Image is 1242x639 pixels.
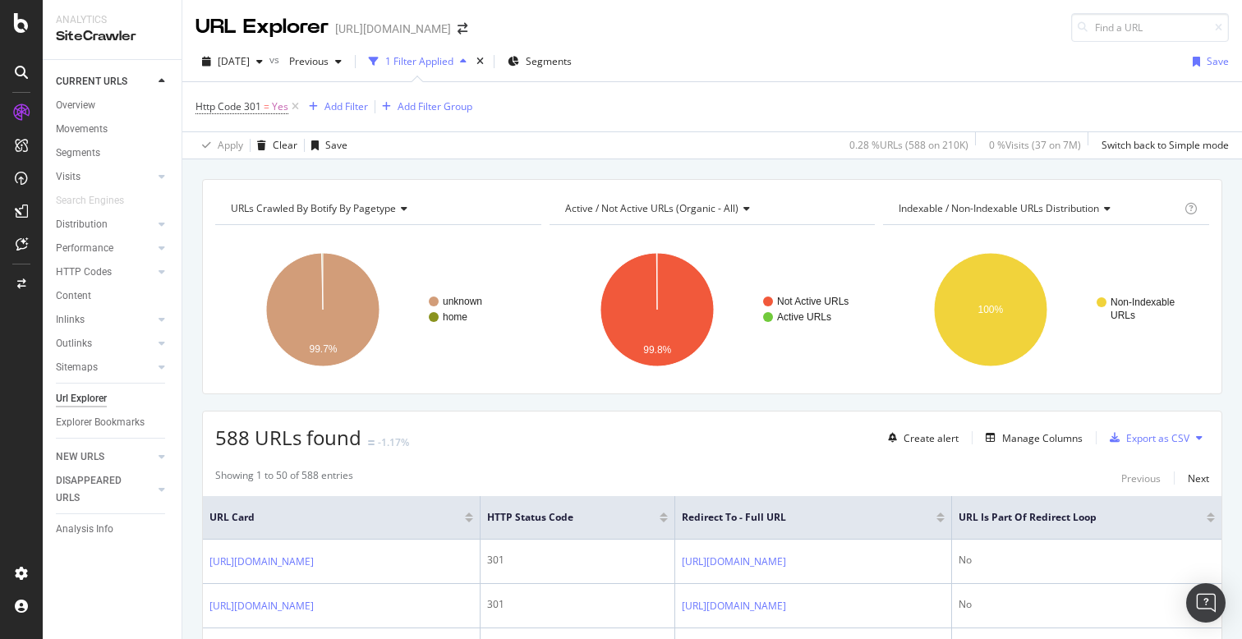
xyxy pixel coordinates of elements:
text: 100% [978,304,1004,315]
a: [URL][DOMAIN_NAME] [209,554,314,570]
h4: Active / Not Active URLs [562,195,861,222]
div: Search Engines [56,192,124,209]
button: Create alert [881,425,959,451]
a: Analysis Info [56,521,170,538]
div: Switch back to Simple mode [1102,138,1229,152]
span: = [264,99,269,113]
div: 0 % Visits ( 37 on 7M ) [989,138,1081,152]
div: NEW URLS [56,448,104,466]
button: Add Filter Group [375,97,472,117]
div: Analytics [56,13,168,27]
span: HTTP Status Code [487,510,635,525]
a: Search Engines [56,192,140,209]
div: HTTP Codes [56,264,112,281]
div: A chart. [883,238,1209,381]
div: No [959,553,1215,568]
span: Http Code 301 [195,99,261,113]
div: Inlinks [56,311,85,329]
button: Clear [251,132,297,159]
div: DISAPPEARED URLS [56,472,139,507]
button: Save [305,132,347,159]
div: Save [325,138,347,152]
div: Create alert [904,431,959,445]
text: unknown [443,296,482,307]
button: Add Filter [302,97,368,117]
div: Showing 1 to 50 of 588 entries [215,468,353,488]
span: Active / Not Active URLs (organic - all) [565,201,738,215]
div: Url Explorer [56,390,107,407]
span: URL Card [209,510,461,525]
button: Manage Columns [979,428,1083,448]
div: Outlinks [56,335,92,352]
div: SiteCrawler [56,27,168,46]
span: Redirect To - Full URL [682,510,913,525]
svg: A chart. [550,238,876,381]
span: Segments [526,54,572,68]
div: Clear [273,138,297,152]
div: Sitemaps [56,359,98,376]
a: Explorer Bookmarks [56,414,170,431]
div: Export as CSV [1126,431,1189,445]
text: Non-Indexable [1111,297,1175,308]
a: [URL][DOMAIN_NAME] [209,598,314,614]
button: Export as CSV [1103,425,1189,451]
text: Not Active URLs [777,296,849,307]
button: Next [1188,468,1209,488]
a: Sitemaps [56,359,154,376]
div: Manage Columns [1002,431,1083,445]
a: Overview [56,97,170,114]
div: Next [1188,471,1209,485]
div: Movements [56,121,108,138]
div: Open Intercom Messenger [1186,583,1226,623]
span: URL is Part of Redirect Loop [959,510,1182,525]
a: CURRENT URLS [56,73,154,90]
h4: Indexable / Non-Indexable URLs Distribution [895,195,1181,222]
div: 301 [487,597,668,612]
span: Previous [283,54,329,68]
button: [DATE] [195,48,269,75]
div: Apply [218,138,243,152]
a: Url Explorer [56,390,170,407]
div: Visits [56,168,80,186]
div: Distribution [56,216,108,233]
div: Add Filter [324,99,368,113]
div: [URL][DOMAIN_NAME] [335,21,451,37]
span: 2025 Sep. 19th [218,54,250,68]
button: Save [1186,48,1229,75]
span: Yes [272,95,288,118]
a: [URL][DOMAIN_NAME] [682,554,786,570]
div: URL Explorer [195,13,329,41]
input: Find a URL [1071,13,1229,42]
div: Add Filter Group [398,99,472,113]
span: vs [269,53,283,67]
div: times [473,53,487,70]
a: [URL][DOMAIN_NAME] [682,598,786,614]
div: 0.28 % URLs ( 588 on 210K ) [849,138,968,152]
svg: A chart. [215,238,541,381]
div: Performance [56,240,113,257]
div: 1 Filter Applied [385,54,453,68]
text: home [443,311,467,323]
div: Content [56,287,91,305]
img: Equal [368,440,375,445]
a: HTTP Codes [56,264,154,281]
button: Apply [195,132,243,159]
a: Inlinks [56,311,154,329]
a: DISAPPEARED URLS [56,472,154,507]
button: 1 Filter Applied [362,48,473,75]
span: URLs Crawled By Botify By pagetype [231,201,396,215]
button: Segments [501,48,578,75]
div: -1.17% [378,435,409,449]
text: 99.7% [310,343,338,355]
a: Outlinks [56,335,154,352]
h4: URLs Crawled By Botify By pagetype [228,195,527,222]
text: 99.8% [643,344,671,356]
text: URLs [1111,310,1135,321]
button: Switch back to Simple mode [1095,132,1229,159]
div: Explorer Bookmarks [56,414,145,431]
div: CURRENT URLS [56,73,127,90]
div: No [959,597,1215,612]
a: NEW URLS [56,448,154,466]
